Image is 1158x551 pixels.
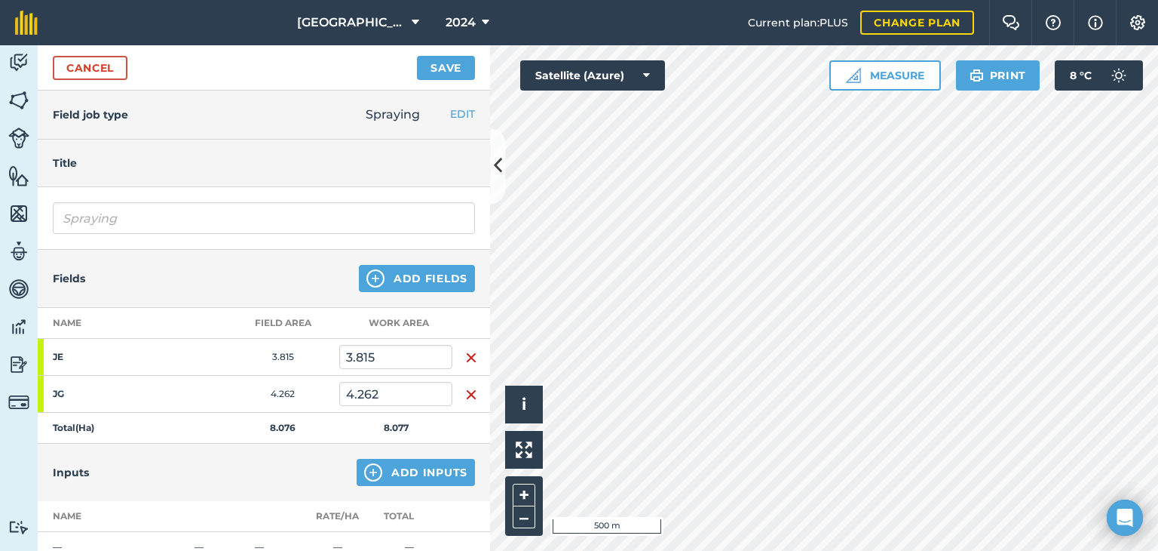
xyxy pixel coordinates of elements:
[297,14,406,32] span: [GEOGRAPHIC_DATA]
[53,464,89,481] h4: Inputs
[15,11,38,35] img: fieldmargin Logo
[8,202,29,225] img: svg+xml;base64,PHN2ZyB4bWxucz0iaHR0cDovL3d3dy53My5vcmcvMjAwMC9zdmciIHdpZHRoPSI1NiIgaGVpZ2h0PSI2MC...
[8,165,29,187] img: svg+xml;base64,PHN2ZyB4bWxucz0iaHR0cDovL3d3dy53My5vcmcvMjAwMC9zdmciIHdpZHRoPSI1NiIgaGVpZ2h0PSI2MC...
[450,106,475,122] button: EDIT
[8,278,29,300] img: svg+xml;base64,PD94bWwgdmVyc2lvbj0iMS4wIiBlbmNvZGluZz0idXRmLTgiPz4KPCEtLSBHZW5lcmF0b3I6IEFkb2JlIE...
[1070,60,1092,91] span: 8 ° C
[270,422,296,433] strong: 8.076
[513,506,535,528] button: –
[8,392,29,413] img: svg+xml;base64,PD94bWwgdmVyc2lvbj0iMS4wIiBlbmNvZGluZz0idXRmLTgiPz4KPCEtLSBHZW5lcmF0b3I6IEFkb2JlIE...
[846,68,861,83] img: Ruler icon
[226,308,339,339] th: Field Area
[226,376,339,413] td: 4.262
[1104,60,1134,91] img: svg+xml;base64,PD94bWwgdmVyc2lvbj0iMS4wIiBlbmNvZGluZz0idXRmLTgiPz4KPCEtLSBHZW5lcmF0b3I6IEFkb2JlIE...
[8,128,29,149] img: svg+xml;base64,PD94bWwgdmVyc2lvbj0iMS4wIiBlbmNvZGluZz0idXRmLTgiPz4KPCEtLSBHZW5lcmF0b3I6IEFkb2JlIE...
[516,442,532,458] img: Four arrows, one pointing top left, one top right, one bottom right and the last bottom left
[970,66,984,85] img: svg+xml;base64,PHN2ZyB4bWxucz0iaHR0cDovL3d3dy53My5vcmcvMjAwMC9zdmciIHdpZHRoPSIxOSIgaGVpZ2h0PSIyNC...
[1055,60,1143,91] button: 8 °C
[8,353,29,376] img: svg+xml;base64,PD94bWwgdmVyc2lvbj0iMS4wIiBlbmNvZGluZz0idXRmLTgiPz4KPCEtLSBHZW5lcmF0b3I6IEFkb2JlIE...
[384,422,409,433] strong: 8.077
[38,501,188,532] th: Name
[53,155,475,171] h4: Title
[8,89,29,112] img: svg+xml;base64,PHN2ZyB4bWxucz0iaHR0cDovL3d3dy53My5vcmcvMjAwMC9zdmciIHdpZHRoPSI1NiIgaGVpZ2h0PSI2MC...
[522,395,526,414] span: i
[53,202,475,234] input: What needs doing?
[364,463,382,482] img: svg+xml;base64,PHN2ZyB4bWxucz0iaHR0cDovL3d3dy53My5vcmcvMjAwMC9zdmciIHdpZHRoPSIxNCIgaGVpZ2h0PSIyNC...
[465,386,477,404] img: svg+xml;base64,PHN2ZyB4bWxucz0iaHR0cDovL3d3dy53My5vcmcvMjAwMC9zdmciIHdpZHRoPSIxNiIgaGVpZ2h0PSIyNC...
[1088,14,1103,32] img: svg+xml;base64,PHN2ZyB4bWxucz0iaHR0cDovL3d3dy53My5vcmcvMjAwMC9zdmciIHdpZHRoPSIxNyIgaGVpZ2h0PSIxNy...
[226,339,339,376] td: 3.815
[417,56,475,80] button: Save
[513,484,535,506] button: +
[53,56,127,80] a: Cancel
[956,60,1040,91] button: Print
[1044,15,1062,30] img: A question mark icon
[339,308,452,339] th: Work area
[465,349,477,367] img: svg+xml;base64,PHN2ZyB4bWxucz0iaHR0cDovL3d3dy53My5vcmcvMjAwMC9zdmciIHdpZHRoPSIxNiIgaGVpZ2h0PSIyNC...
[8,51,29,74] img: svg+xml;base64,PD94bWwgdmVyc2lvbj0iMS4wIiBlbmNvZGluZz0idXRmLTgiPz4KPCEtLSBHZW5lcmF0b3I6IEFkb2JlIE...
[860,11,974,35] a: Change plan
[748,14,848,31] span: Current plan : PLUS
[366,107,420,122] span: Spraying
[1107,500,1143,536] div: Open Intercom Messenger
[53,351,170,363] strong: JE
[8,316,29,338] img: svg+xml;base64,PD94bWwgdmVyc2lvbj0iMS4wIiBlbmNvZGluZz0idXRmLTgiPz4KPCEtLSBHZW5lcmF0b3I6IEFkb2JlIE...
[8,240,29,263] img: svg+xml;base64,PD94bWwgdmVyc2lvbj0iMS4wIiBlbmNvZGluZz0idXRmLTgiPz4KPCEtLSBHZW5lcmF0b3I6IEFkb2JlIE...
[8,520,29,534] img: svg+xml;base64,PD94bWwgdmVyc2lvbj0iMS4wIiBlbmNvZGluZz0idXRmLTgiPz4KPCEtLSBHZW5lcmF0b3I6IEFkb2JlIE...
[53,422,94,433] strong: Total ( Ha )
[1129,15,1147,30] img: A cog icon
[53,388,170,400] strong: JG
[53,270,85,287] h4: Fields
[829,60,941,91] button: Measure
[1002,15,1020,30] img: Two speech bubbles overlapping with the left bubble in the forefront
[366,501,452,532] th: Total
[505,386,543,423] button: i
[38,308,226,339] th: Name
[309,501,366,532] th: Rate/ Ha
[520,60,665,91] button: Satellite (Azure)
[357,459,475,486] button: Add Inputs
[446,14,476,32] span: 2024
[366,269,384,288] img: svg+xml;base64,PHN2ZyB4bWxucz0iaHR0cDovL3d3dy53My5vcmcvMjAwMC9zdmciIHdpZHRoPSIxNCIgaGVpZ2h0PSIyNC...
[359,265,475,292] button: Add Fields
[53,106,128,123] h4: Field job type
